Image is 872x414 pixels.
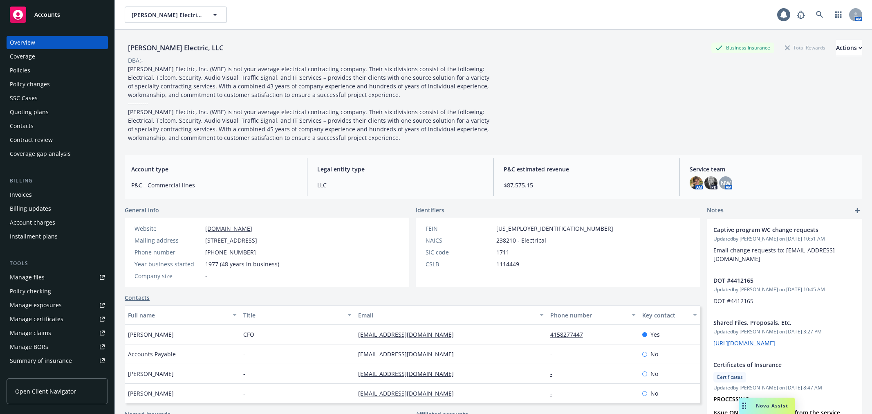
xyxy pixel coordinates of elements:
a: [URL][DOMAIN_NAME] [713,339,775,347]
button: Email [355,305,547,325]
a: Invoices [7,188,108,201]
span: Email change requests to: [EMAIL_ADDRESS][DOMAIN_NAME] [713,246,835,263]
a: Manage files [7,271,108,284]
a: - [550,389,559,397]
button: Phone number [547,305,639,325]
div: Drag to move [739,398,749,414]
span: DOT #4412165 [713,276,834,285]
span: Captive program WC change requests [713,225,834,234]
span: Open Client Navigator [15,387,76,396]
a: Policy AI ingestions [7,368,108,381]
span: General info [125,206,159,214]
div: Total Rewards [781,43,829,53]
span: Accounts [34,11,60,18]
div: CSLB [426,260,493,268]
span: $87,575.15 [504,181,670,189]
button: Title [240,305,355,325]
a: Report a Bug [793,7,809,23]
span: Identifiers [416,206,444,214]
div: Manage BORs [10,340,48,353]
span: LLC [317,181,483,189]
span: DOT #4412165 [713,297,753,305]
div: Phone number [550,311,627,319]
span: Updated by [PERSON_NAME] on [DATE] 10:51 AM [713,235,856,243]
a: [EMAIL_ADDRESS][DOMAIN_NAME] [358,389,460,397]
div: Key contact [642,311,688,319]
span: Shared Files, Proposals, Etc. [713,318,834,327]
a: Contract review [7,133,108,146]
span: Accounts Payable [128,350,176,358]
a: Quoting plans [7,106,108,119]
div: Captive program WC change requestsUpdatedby [PERSON_NAME] on [DATE] 10:51 AMEmail change requests... [707,219,862,270]
span: Certificates of Insurance [713,360,834,369]
a: add [852,206,862,216]
button: Actions [836,40,862,56]
div: Invoices [10,188,32,201]
span: - [243,350,245,358]
div: DOT #4412165Updatedby [PERSON_NAME] on [DATE] 10:45 AMDOT #4412165 [707,270,862,312]
span: Service team [690,165,856,173]
div: Website [134,224,202,233]
span: 1114449 [496,260,519,268]
a: Search [811,7,828,23]
div: DBA: - [128,56,143,65]
a: Switch app [830,7,847,23]
a: [EMAIL_ADDRESS][DOMAIN_NAME] [358,370,460,378]
button: Full name [125,305,240,325]
a: Contacts [7,119,108,133]
span: P&C - Commercial lines [131,181,297,189]
a: Overview [7,36,108,49]
span: NW [721,179,731,187]
span: No [650,389,658,398]
div: Full name [128,311,228,319]
span: Updated by [PERSON_NAME] on [DATE] 10:45 AM [713,286,856,293]
span: [PERSON_NAME] [128,330,174,339]
button: Key contact [639,305,700,325]
div: Account charges [10,216,55,229]
a: Installment plans [7,230,108,243]
a: Policy changes [7,78,108,91]
img: photo [704,176,717,189]
div: Contacts [10,119,34,133]
div: Overview [10,36,35,49]
span: [PERSON_NAME] [128,389,174,398]
a: Contacts [125,293,150,302]
div: NAICS [426,236,493,245]
div: Manage certificates [10,313,63,326]
img: photo [690,176,703,189]
span: - [243,369,245,378]
a: Coverage gap analysis [7,147,108,160]
span: Updated by [PERSON_NAME] on [DATE] 8:47 AM [713,384,856,391]
a: SSC Cases [7,92,108,105]
a: Manage BORs [7,340,108,353]
span: No [650,350,658,358]
div: Billing [7,177,108,185]
span: - [243,389,245,398]
button: Nova Assist [739,398,795,414]
div: Phone number [134,248,202,256]
strong: PROCESSING [713,395,749,403]
button: [PERSON_NAME] Electric, LLC [125,7,227,23]
a: - [550,370,559,378]
div: Manage files [10,271,45,284]
span: Yes [650,330,660,339]
span: Certificates [717,373,743,381]
span: Nova Assist [756,402,788,409]
span: [PHONE_NUMBER] [205,248,256,256]
a: Billing updates [7,202,108,215]
span: [US_EMPLOYER_IDENTIFICATION_NUMBER] [496,224,613,233]
span: 1711 [496,248,509,256]
div: FEIN [426,224,493,233]
a: Manage claims [7,326,108,340]
span: - [205,272,207,280]
a: Summary of insurance [7,354,108,367]
div: Quoting plans [10,106,49,119]
div: SIC code [426,248,493,256]
div: Year business started [134,260,202,268]
div: SSC Cases [10,92,38,105]
span: 238210 - Electrical [496,236,546,245]
span: [STREET_ADDRESS] [205,236,257,245]
div: Billing updates [10,202,51,215]
div: Installment plans [10,230,58,243]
